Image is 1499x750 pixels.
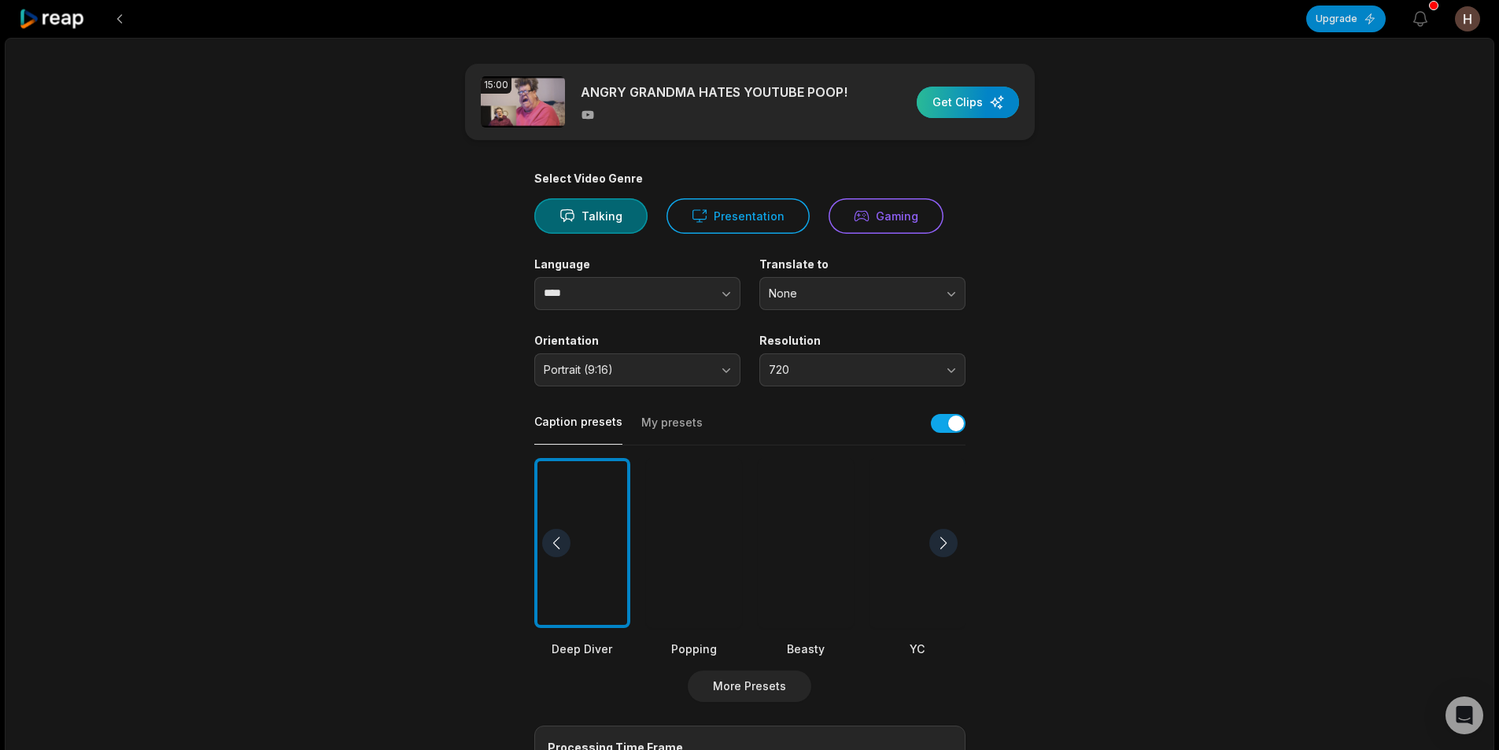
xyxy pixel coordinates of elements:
button: Gaming [829,198,943,234]
button: None [759,277,965,310]
button: 720 [759,353,965,386]
button: My presets [641,415,703,445]
button: More Presets [688,671,811,702]
span: 720 [769,363,934,377]
button: Get Clips [917,87,1019,118]
button: Talking [534,198,648,234]
label: Language [534,257,740,272]
button: Caption presets [534,414,622,445]
div: Select Video Genre [534,172,965,186]
label: Translate to [759,257,965,272]
div: Open Intercom Messenger [1445,696,1483,734]
div: YC [869,641,965,657]
label: Resolution [759,334,965,348]
div: Popping [646,641,742,657]
div: Deep Diver [534,641,630,657]
button: Presentation [666,198,810,234]
button: Upgrade [1306,6,1386,32]
button: Portrait (9:16) [534,353,740,386]
p: ANGRY GRANDMA HATES YOUTUBE POOP! [581,83,847,102]
span: None [769,286,934,301]
span: Portrait (9:16) [544,363,709,377]
div: 15:00 [481,76,511,94]
label: Orientation [534,334,740,348]
div: Beasty [758,641,854,657]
